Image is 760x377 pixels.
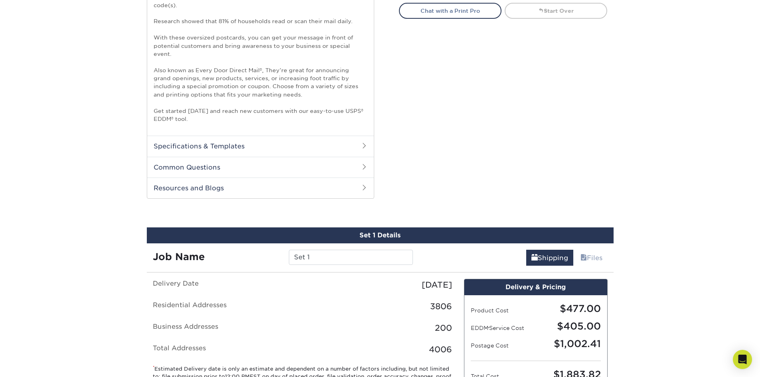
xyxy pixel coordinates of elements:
span: ® [488,327,489,329]
div: 200 [302,322,458,334]
iframe: Google Customer Reviews [2,353,68,374]
h2: Specifications & Templates [147,136,374,156]
input: Enter a job name [289,250,413,265]
div: 4006 [302,343,458,355]
strong: Job Name [153,251,205,263]
div: $405.00 [536,319,607,334]
span: shipping [531,254,538,262]
label: Residential Addresses [147,300,302,312]
label: EDDM Service Cost [471,324,536,332]
div: Delivery & Pricing [464,279,607,295]
label: Total Addresses [147,343,302,355]
span: files [580,254,587,262]
label: Business Addresses [147,322,302,334]
a: Shipping [526,250,573,266]
label: Postage Cost [471,341,536,349]
label: Delivery Date [147,279,302,291]
h2: Common Questions [147,157,374,178]
div: Open Intercom Messenger [733,350,752,369]
div: Set 1 Details [147,227,614,243]
a: Files [575,250,608,266]
a: Start Over [505,3,607,19]
a: Chat with a Print Pro [399,3,501,19]
div: 3806 [302,300,458,312]
div: $1,002.41 [536,337,607,351]
div: [DATE] [302,279,458,291]
h2: Resources and Blogs [147,178,374,198]
div: $477.00 [536,302,607,316]
label: Product Cost [471,306,536,314]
